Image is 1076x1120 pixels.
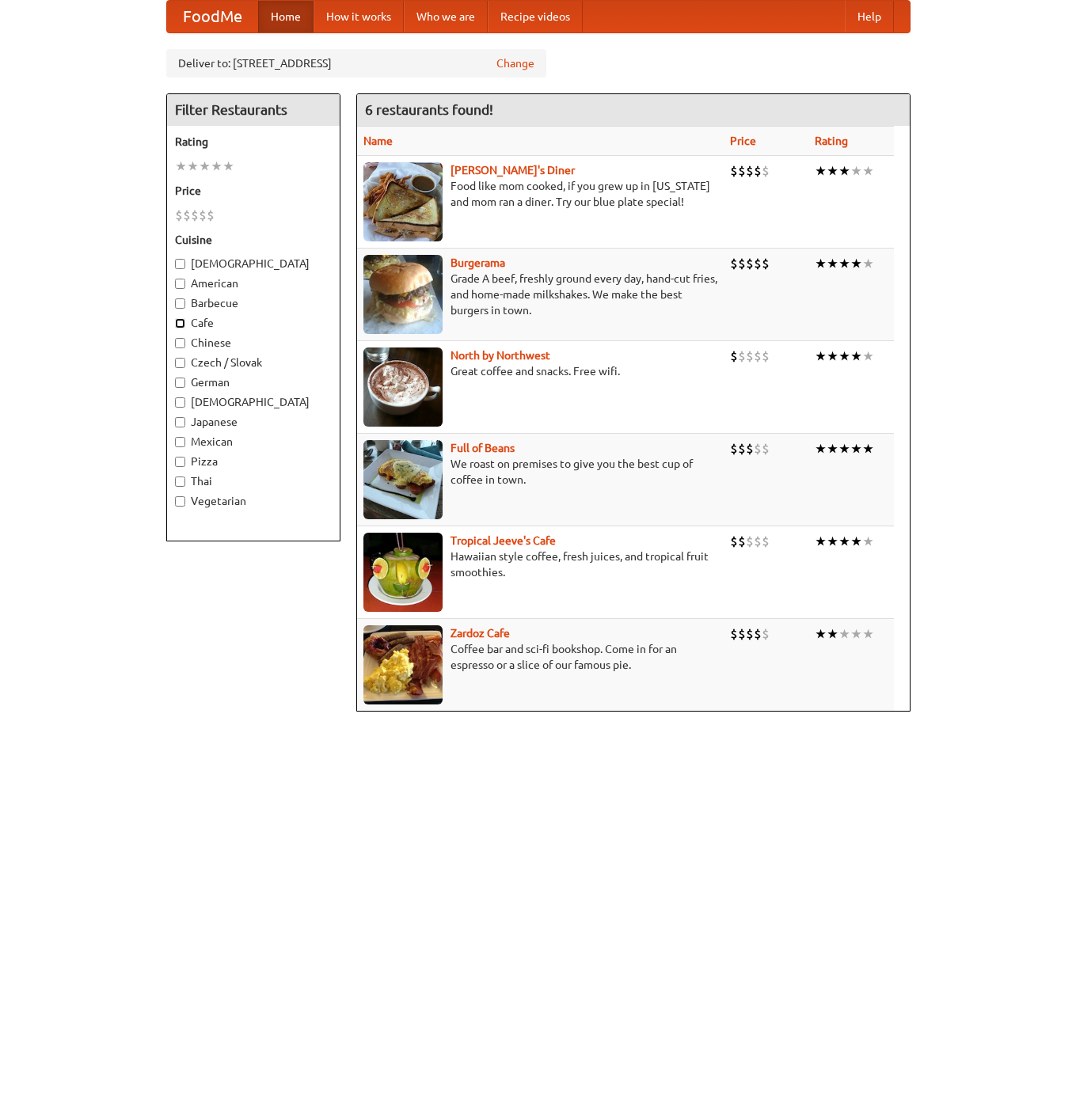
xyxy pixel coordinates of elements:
[451,164,575,177] a: [PERSON_NAME]'s Diner
[175,259,185,269] input: [DEMOGRAPHIC_DATA]
[838,533,850,550] li: ★
[850,533,862,550] li: ★
[175,414,332,430] label: Japanese
[175,134,332,150] h5: Rating
[730,440,738,457] li: $
[363,456,717,488] p: We roast on premises to give you the best cup of coffee in town.
[363,625,443,704] img: zardoz.jpg
[762,440,770,457] li: $
[762,162,770,180] li: $
[827,533,838,550] li: ★
[754,255,762,272] li: $
[746,255,754,272] li: $
[363,255,443,334] img: burgerama.jpg
[314,1,404,32] a: How it works
[175,496,185,507] input: Vegetarian
[451,627,510,640] a: Zardoz Cafe
[746,533,754,550] li: $
[754,533,762,550] li: $
[175,232,332,248] h5: Cuisine
[175,318,185,328] input: Cafe
[862,533,874,550] li: ★
[166,49,546,78] div: Deliver to: [STREET_ADDRESS]
[365,102,493,117] ng-pluralize: 6 restaurants found!
[827,162,838,180] li: ★
[838,440,850,457] li: ★
[838,625,850,643] li: ★
[363,162,443,241] img: sallys.jpg
[175,207,183,224] li: $
[815,533,827,550] li: ★
[175,394,332,410] label: [DEMOGRAPHIC_DATA]
[451,349,550,362] a: North by Northwest
[850,625,862,643] li: ★
[850,347,862,365] li: ★
[175,338,185,348] input: Chinese
[175,355,332,370] label: Czech / Slovak
[175,183,332,199] h5: Price
[762,533,770,550] li: $
[191,207,199,224] li: $
[730,255,738,272] li: $
[488,1,583,32] a: Recipe videos
[746,347,754,365] li: $
[815,162,827,180] li: ★
[175,454,332,469] label: Pizza
[738,440,746,457] li: $
[175,397,185,408] input: [DEMOGRAPHIC_DATA]
[838,255,850,272] li: ★
[827,255,838,272] li: ★
[815,135,848,147] a: Rating
[175,275,332,291] label: American
[258,1,314,32] a: Home
[211,158,222,175] li: ★
[175,298,185,309] input: Barbecue
[762,625,770,643] li: $
[363,549,717,580] p: Hawaiian style coffee, fresh juices, and tropical fruit smoothies.
[175,315,332,331] label: Cafe
[746,625,754,643] li: $
[451,534,556,547] a: Tropical Jeeve's Cafe
[730,625,738,643] li: $
[730,347,738,365] li: $
[815,440,827,457] li: ★
[175,473,332,489] label: Thai
[175,358,185,368] input: Czech / Slovak
[862,162,874,180] li: ★
[175,335,332,351] label: Chinese
[222,158,234,175] li: ★
[738,162,746,180] li: $
[363,440,443,519] img: beans.jpg
[175,457,185,467] input: Pizza
[175,417,185,427] input: Japanese
[738,625,746,643] li: $
[738,347,746,365] li: $
[451,256,505,269] a: Burgerama
[815,625,827,643] li: ★
[175,158,187,175] li: ★
[838,162,850,180] li: ★
[862,440,874,457] li: ★
[730,533,738,550] li: $
[175,437,185,447] input: Mexican
[175,493,332,509] label: Vegetarian
[175,378,185,388] input: German
[187,158,199,175] li: ★
[762,255,770,272] li: $
[199,207,207,224] li: $
[815,347,827,365] li: ★
[175,374,332,390] label: German
[404,1,488,32] a: Who we are
[738,533,746,550] li: $
[827,440,838,457] li: ★
[827,347,838,365] li: ★
[754,347,762,365] li: $
[175,279,185,289] input: American
[167,94,340,126] h4: Filter Restaurants
[862,255,874,272] li: ★
[167,1,258,32] a: FoodMe
[207,207,215,224] li: $
[175,476,185,487] input: Thai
